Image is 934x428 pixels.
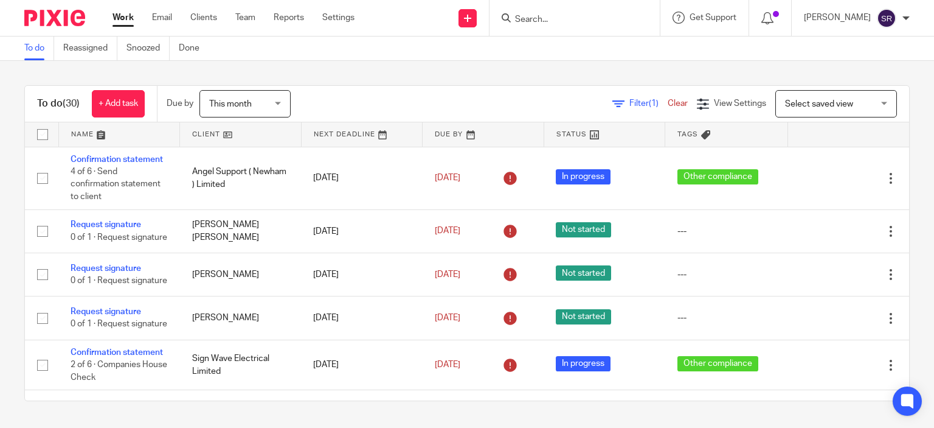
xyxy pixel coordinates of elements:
[180,296,302,340] td: [PERSON_NAME]
[179,37,209,60] a: Done
[71,360,167,382] span: 2 of 6 · Companies House Check
[71,233,167,242] span: 0 of 1 · Request signature
[649,99,659,108] span: (1)
[152,12,172,24] a: Email
[71,320,167,329] span: 0 of 1 · Request signature
[71,167,161,201] span: 4 of 6 · Send confirmation statement to client
[677,169,758,184] span: Other compliance
[37,97,80,110] h1: To do
[24,37,54,60] a: To do
[556,265,611,281] span: Not started
[301,340,423,390] td: [DATE]
[556,222,611,237] span: Not started
[71,220,141,229] a: Request signature
[877,9,896,28] img: svg%3E
[690,13,736,22] span: Get Support
[677,131,698,138] span: Tags
[167,97,193,110] p: Due by
[322,12,355,24] a: Settings
[556,309,611,325] span: Not started
[112,12,134,24] a: Work
[190,12,217,24] a: Clients
[63,37,117,60] a: Reassigned
[63,99,80,108] span: (30)
[668,99,688,108] a: Clear
[301,147,423,209] td: [DATE]
[714,99,766,108] span: View Settings
[514,15,623,26] input: Search
[301,253,423,296] td: [DATE]
[435,174,460,182] span: [DATE]
[435,227,460,236] span: [DATE]
[71,348,163,357] a: Confirmation statement
[209,100,252,108] span: This month
[71,155,163,164] a: Confirmation statement
[92,90,145,118] a: + Add task
[71,307,141,316] a: Request signature
[301,209,423,253] td: [DATE]
[435,360,460,369] span: [DATE]
[804,12,871,24] p: [PERSON_NAME]
[24,10,85,26] img: Pixie
[180,209,302,253] td: [PERSON_NAME] [PERSON_NAME]
[180,340,302,390] td: Sign Wave Electrical Limited
[235,12,255,24] a: Team
[556,356,611,371] span: In progress
[556,169,611,184] span: In progress
[274,12,304,24] a: Reports
[71,276,167,285] span: 0 of 1 · Request signature
[785,100,853,108] span: Select saved view
[435,314,460,322] span: [DATE]
[180,253,302,296] td: [PERSON_NAME]
[677,356,758,371] span: Other compliance
[677,225,776,237] div: ---
[301,296,423,340] td: [DATE]
[677,268,776,281] div: ---
[71,264,141,273] a: Request signature
[629,99,668,108] span: Filter
[180,147,302,209] td: Angel Support ( Newham ) Limited
[435,270,460,279] span: [DATE]
[677,312,776,324] div: ---
[126,37,170,60] a: Snoozed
